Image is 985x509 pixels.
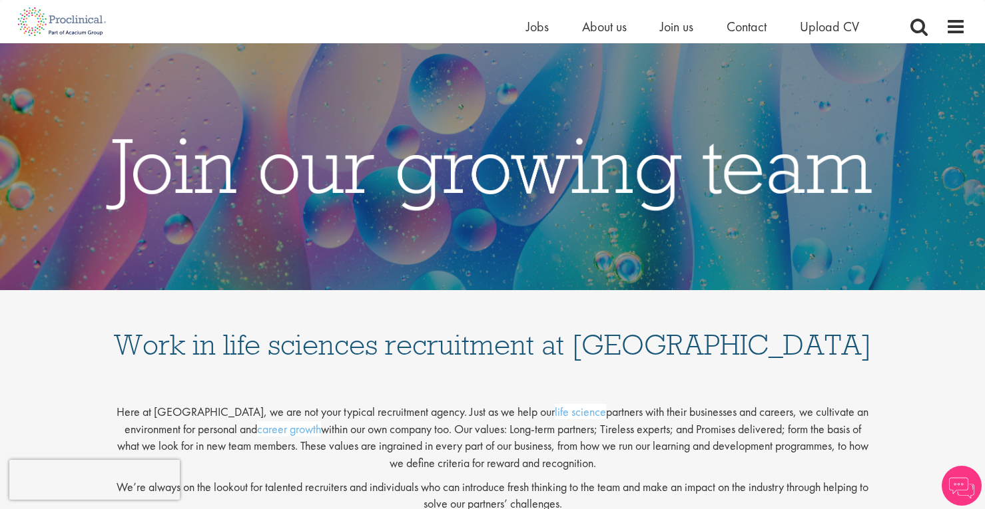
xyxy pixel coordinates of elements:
[113,393,872,472] p: Here at [GEOGRAPHIC_DATA], we are not your typical recruitment agency. Just as we help our partne...
[727,18,767,35] a: Contact
[257,421,321,436] a: career growth
[9,460,180,500] iframe: reCAPTCHA
[660,18,693,35] a: Join us
[555,404,606,419] a: life science
[942,466,982,506] img: Chatbot
[582,18,627,35] a: About us
[526,18,549,35] a: Jobs
[113,303,872,359] h1: Work in life sciences recruitment at [GEOGRAPHIC_DATA]
[800,18,859,35] a: Upload CV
